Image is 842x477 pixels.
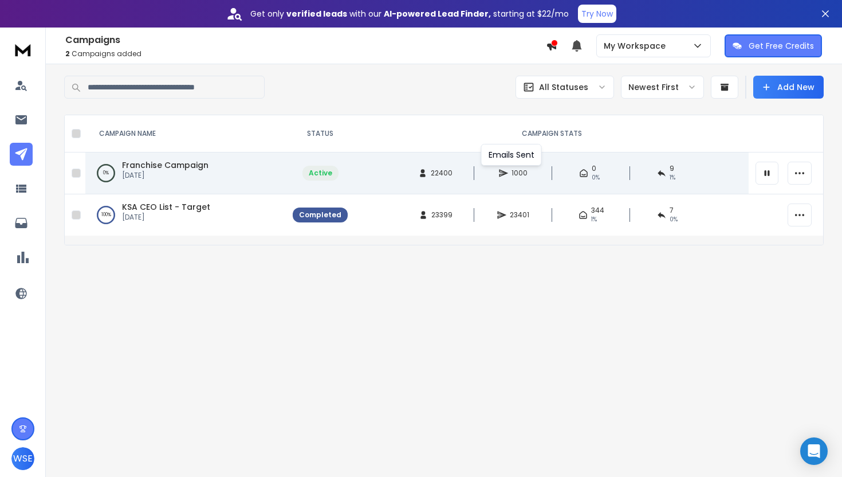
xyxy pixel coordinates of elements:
[250,8,569,19] p: Get only with our starting at $22/mo
[122,213,210,222] p: [DATE]
[309,169,332,178] div: Active
[11,447,34,470] button: WSE
[85,194,286,236] td: 100%KSA CEO List - Target[DATE]
[670,215,678,224] span: 0 %
[539,81,588,93] p: All Statuses
[431,210,453,220] span: 23399
[670,173,675,182] span: 1 %
[65,49,546,58] p: Campaigns added
[384,8,491,19] strong: AI-powered Lead Finder,
[65,49,70,58] span: 2
[286,115,355,153] th: STATUS
[670,206,674,215] span: 7
[581,8,613,19] p: Try Now
[122,171,208,180] p: [DATE]
[286,8,347,19] strong: verified leads
[591,206,604,215] span: 344
[101,209,111,221] p: 100 %
[510,210,529,220] span: 23401
[512,169,528,178] span: 1000
[592,164,596,173] span: 0
[65,33,546,47] h1: Campaigns
[122,201,210,213] a: KSA CEO List - Target
[355,115,749,153] th: CAMPAIGN STATS
[670,164,674,173] span: 9
[85,115,286,153] th: CAMPAIGN NAME
[11,39,34,60] img: logo
[431,169,453,178] span: 22400
[481,144,542,166] div: Emails Sent
[103,167,109,179] p: 0 %
[621,76,704,99] button: Newest First
[725,34,822,57] button: Get Free Credits
[578,5,616,23] button: Try Now
[592,173,600,182] span: 0 %
[604,40,670,52] p: My Workspace
[591,215,597,224] span: 1 %
[85,153,286,194] td: 0%Franchise Campaign[DATE]
[753,76,824,99] button: Add New
[299,210,341,220] div: Completed
[749,40,814,52] p: Get Free Credits
[800,437,828,465] div: Open Intercom Messenger
[122,159,208,171] a: Franchise Campaign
